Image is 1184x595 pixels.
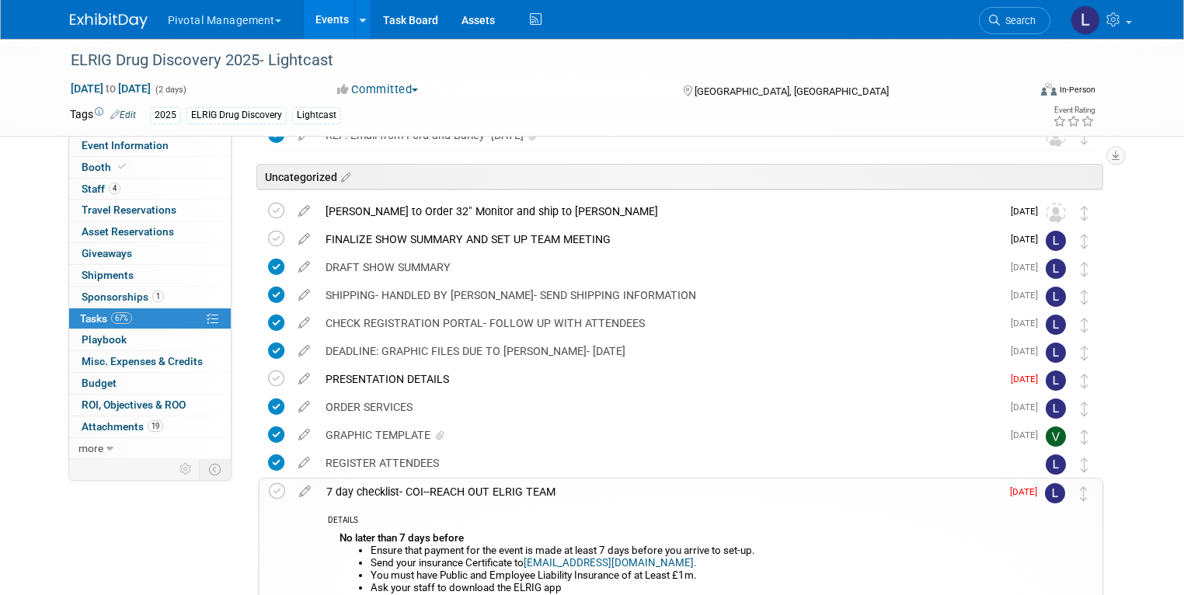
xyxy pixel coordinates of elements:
div: DRAFT SHOW SUMMARY [318,254,1001,280]
span: [DATE] [1011,262,1046,273]
button: Committed [332,82,424,98]
i: Move task [1081,346,1088,360]
span: Travel Reservations [82,204,176,216]
a: edit [291,344,318,358]
li: You must have Public and Employee Liability Insurance of at Least £1m. [371,569,1001,582]
img: Leslie Pelton [1046,287,1066,307]
img: Leslie Pelton [1046,371,1066,391]
span: Event Information [82,139,169,151]
div: DETAILS [328,515,1001,528]
span: [DATE] [1011,374,1046,384]
span: 4 [109,183,120,194]
a: Edit [110,110,136,120]
a: more [69,438,231,459]
a: edit [291,400,318,414]
a: [EMAIL_ADDRESS][DOMAIN_NAME]. [524,557,697,569]
span: Giveaways [82,247,132,259]
a: Search [979,7,1050,34]
i: Move task [1080,486,1088,501]
img: Format-Inperson.png [1041,83,1057,96]
div: SHIPPING- HANDLED BY [PERSON_NAME]- SEND SHIPPING INFORMATION [318,282,1001,308]
span: [DATE] [1011,346,1046,357]
img: ExhibitDay [70,13,148,29]
a: edit [291,456,318,470]
a: Travel Reservations [69,200,231,221]
img: Leslie Pelton [1046,454,1066,475]
div: DEADLINE: GRAPHIC FILES DUE TO [PERSON_NAME]- [DATE] [318,338,1001,364]
img: Leslie Pelton [1046,398,1066,419]
span: 19 [148,420,163,432]
i: Move task [1081,458,1088,472]
b: No later than 7 days before [340,532,464,544]
td: Toggle Event Tabs [199,459,231,479]
i: Move task [1081,318,1088,332]
span: [DATE] [DATE] [70,82,151,96]
div: 2025 [150,107,181,124]
span: [DATE] [1011,318,1046,329]
a: Asset Reservations [69,221,231,242]
div: [PERSON_NAME] to Order 32" Monitor and ship to [PERSON_NAME] [318,198,1001,224]
a: Edit sections [337,169,350,184]
span: Shipments [82,269,134,281]
a: Attachments19 [69,416,231,437]
a: Booth [69,157,231,178]
a: Playbook [69,329,231,350]
a: ROI, Objectives & ROO [69,395,231,416]
a: Tasks67% [69,308,231,329]
span: ROI, Objectives & ROO [82,398,186,411]
img: Valerie Weld [1046,426,1066,447]
span: more [78,442,103,454]
a: edit [291,372,318,386]
a: edit [291,204,318,218]
span: Playbook [82,333,127,346]
i: Move task [1081,234,1088,249]
div: REGISTER ATTENDEES [318,450,1015,476]
span: Budget [82,377,117,389]
span: Sponsorships [82,291,164,303]
span: Search [1000,15,1036,26]
i: Booth reservation complete [118,162,126,171]
div: In-Person [1059,84,1095,96]
span: Asset Reservations [82,225,174,238]
img: Unassigned [1046,203,1066,223]
i: Move task [1081,206,1088,221]
div: 7 day checklist- COI--REACH OUT ELRIG TEAM [319,478,1001,505]
a: Budget [69,373,231,394]
div: CHECK REGISTRATION PORTAL- FOLLOW UP WITH ATTENDEES [318,310,1001,336]
span: [DATE] [1011,430,1046,440]
li: Ask your staff to download the ELRIG app [371,582,1001,594]
i: Move task [1081,430,1088,444]
div: ORDER SERVICES [318,394,1001,420]
div: Event Format [944,81,1095,104]
span: Booth [82,161,129,173]
a: Misc. Expenses & Credits [69,351,231,372]
span: [DATE] [1011,234,1046,245]
span: Misc. Expenses & Credits [82,355,203,367]
img: Leslie Pelton [1071,5,1100,35]
a: edit [291,485,319,499]
div: Event Rating [1053,106,1095,114]
span: 67% [111,312,132,324]
a: edit [291,316,318,330]
div: Uncategorized [256,164,1103,190]
a: Event Information [69,135,231,156]
span: (2 days) [154,85,186,95]
a: edit [291,288,318,302]
i: Move task [1081,130,1088,144]
i: Move task [1081,374,1088,388]
li: Send your insurance Certificate to [371,557,1001,569]
span: [GEOGRAPHIC_DATA], [GEOGRAPHIC_DATA] [695,85,889,97]
a: Sponsorships1 [69,287,231,308]
div: GRAPHIC TEMPLATE [318,422,1001,448]
li: Ensure that payment for the event is made at least 7 days before you arrive to set-up. [371,545,1001,557]
span: Attachments [82,420,163,433]
img: Leslie Pelton [1046,259,1066,279]
img: Leslie Pelton [1045,483,1065,503]
span: [DATE] [1011,206,1046,217]
div: PRESENTATION DETAILS [318,366,1001,392]
div: ELRIG Drug Discovery [186,107,287,124]
i: Move task [1081,290,1088,304]
div: Lightcast [292,107,341,124]
i: Move task [1081,402,1088,416]
td: Personalize Event Tab Strip [172,459,200,479]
